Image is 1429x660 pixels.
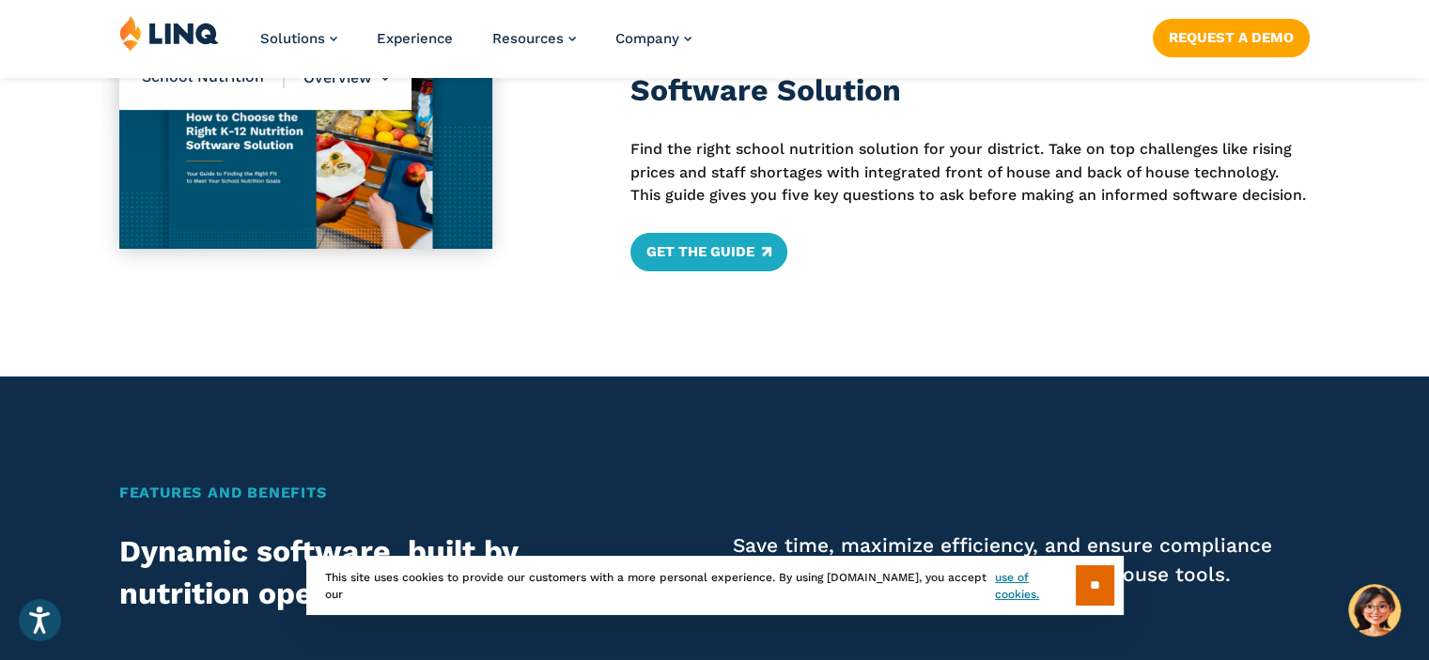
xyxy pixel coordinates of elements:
[1348,584,1401,637] button: Hello, have a question? Let’s chat.
[492,30,576,47] a: Resources
[377,30,453,47] a: Experience
[492,30,564,47] span: Resources
[119,482,1310,504] h2: Features and Benefits
[995,569,1075,603] a: use of cookies.
[260,15,691,77] nav: Primary Navigation
[615,30,679,47] span: Company
[1153,19,1310,56] a: Request a Demo
[630,233,787,270] a: Get the Guide
[260,30,325,47] span: Solutions
[615,30,691,47] a: Company
[733,530,1311,591] p: Save time, maximize efficiency, and ensure compliance with LINQ Front of House and Back of House ...
[306,556,1124,615] div: This site uses cookies to provide our customers with a more personal experience. By using [DOMAIN...
[119,15,219,51] img: LINQ | K‑12 Software
[1153,15,1310,56] nav: Button Navigation
[630,138,1310,207] p: Find the right school nutrition solution for your district. Take on top challenges like rising pr...
[285,45,389,111] li: Overview
[142,68,285,88] span: School Nutrition
[119,26,492,249] img: Nutrition Buyers Guide Thumbnail
[119,530,595,616] h2: Dynamic software, built by nutrition operators
[260,30,337,47] a: Solutions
